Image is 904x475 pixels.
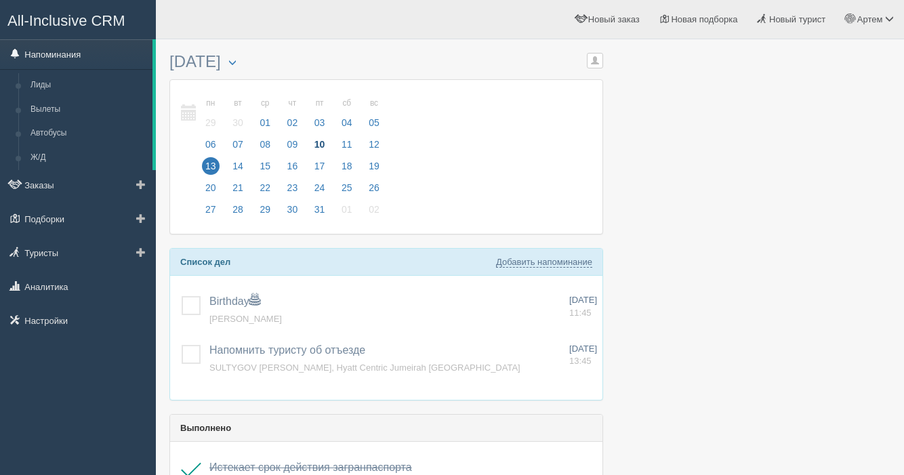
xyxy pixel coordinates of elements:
[1,1,155,38] a: All-Inclusive CRM
[365,201,383,218] span: 02
[284,179,302,197] span: 23
[256,157,274,175] span: 15
[334,90,360,137] a: сб 04
[198,159,224,180] a: 13
[569,356,592,366] span: 13:45
[24,73,152,98] a: Лиды
[256,201,274,218] span: 29
[202,136,220,153] span: 06
[569,344,597,354] span: [DATE]
[361,90,384,137] a: вс 05
[361,180,384,202] a: 26
[361,159,384,180] a: 19
[225,90,251,137] a: вт 30
[588,14,640,24] span: Новый заказ
[338,98,356,109] small: сб
[202,201,220,218] span: 27
[311,98,329,109] small: пт
[202,98,220,109] small: пн
[365,157,383,175] span: 19
[180,257,230,267] b: Список дел
[209,461,412,473] a: Истекает срок действия загранпаспорта
[334,202,360,224] a: 01
[24,146,152,170] a: Ж/Д
[311,114,329,131] span: 03
[284,98,302,109] small: чт
[256,136,274,153] span: 08
[229,98,247,109] small: вт
[307,180,333,202] a: 24
[198,202,224,224] a: 27
[225,159,251,180] a: 14
[180,423,231,433] b: Выполнено
[569,295,597,305] span: [DATE]
[280,90,306,137] a: чт 02
[365,98,383,109] small: вс
[280,180,306,202] a: 23
[225,202,251,224] a: 28
[307,90,333,137] a: пт 03
[202,157,220,175] span: 13
[334,180,360,202] a: 25
[198,180,224,202] a: 20
[256,114,274,131] span: 01
[311,179,329,197] span: 24
[284,114,302,131] span: 02
[569,294,597,319] a: [DATE] 11:45
[334,159,360,180] a: 18
[7,12,125,29] span: All-Inclusive CRM
[311,157,329,175] span: 17
[209,363,520,373] a: SULTYGOV [PERSON_NAME], Hyatt Centric Jumeirah [GEOGRAPHIC_DATA]
[338,201,356,218] span: 01
[209,295,260,307] a: Birthday
[334,137,360,159] a: 11
[198,137,224,159] a: 06
[769,14,825,24] span: Новый турист
[252,180,278,202] a: 22
[24,98,152,122] a: Вылеты
[256,98,274,109] small: ср
[307,159,333,180] a: 17
[252,90,278,137] a: ср 01
[24,121,152,146] a: Автобусы
[252,137,278,159] a: 08
[202,114,220,131] span: 29
[338,157,356,175] span: 18
[280,137,306,159] a: 09
[229,201,247,218] span: 28
[311,201,329,218] span: 31
[229,157,247,175] span: 14
[307,137,333,159] a: 10
[365,179,383,197] span: 26
[311,136,329,153] span: 10
[209,314,282,324] a: [PERSON_NAME]
[361,202,384,224] a: 02
[225,137,251,159] a: 07
[671,14,737,24] span: Новая подборка
[284,136,302,153] span: 09
[857,14,883,24] span: Артем
[496,257,592,268] a: Добавить напоминание
[284,157,302,175] span: 16
[252,202,278,224] a: 29
[365,114,383,131] span: 05
[252,159,278,180] a: 15
[198,90,224,137] a: пн 29
[361,137,384,159] a: 12
[284,201,302,218] span: 30
[569,343,597,368] a: [DATE] 13:45
[338,114,356,131] span: 04
[169,53,603,73] h3: [DATE]
[338,179,356,197] span: 25
[229,179,247,197] span: 21
[225,180,251,202] a: 21
[209,344,365,356] a: Напомнить туристу об отъезде
[280,202,306,224] a: 30
[256,179,274,197] span: 22
[229,114,247,131] span: 30
[569,308,592,318] span: 11:45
